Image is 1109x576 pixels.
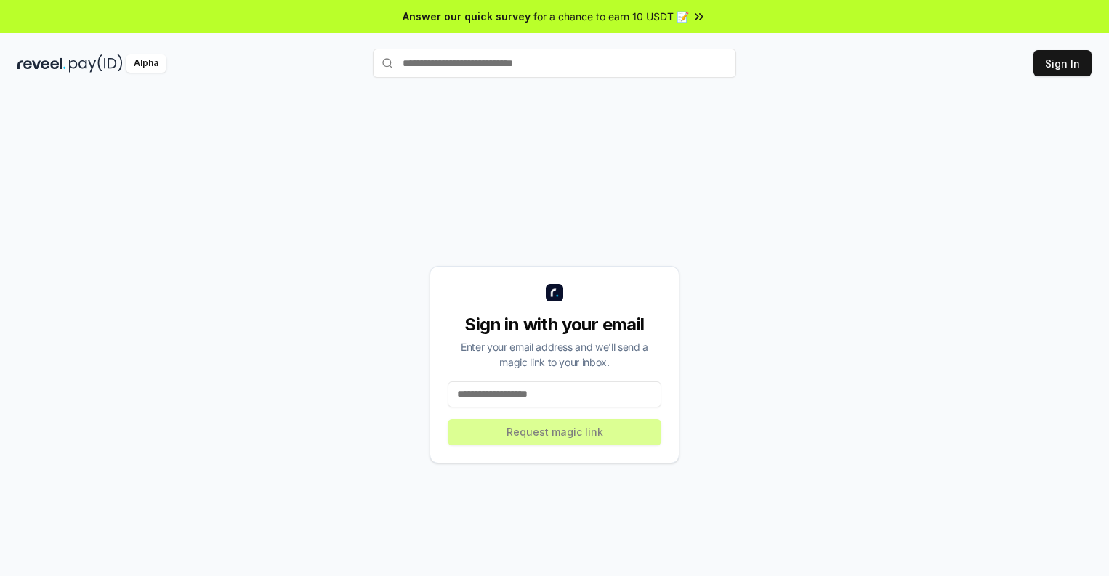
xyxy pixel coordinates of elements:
[546,284,563,301] img: logo_small
[126,54,166,73] div: Alpha
[69,54,123,73] img: pay_id
[403,9,531,24] span: Answer our quick survey
[533,9,689,24] span: for a chance to earn 10 USDT 📝
[448,313,661,336] div: Sign in with your email
[1033,50,1092,76] button: Sign In
[17,54,66,73] img: reveel_dark
[448,339,661,370] div: Enter your email address and we’ll send a magic link to your inbox.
